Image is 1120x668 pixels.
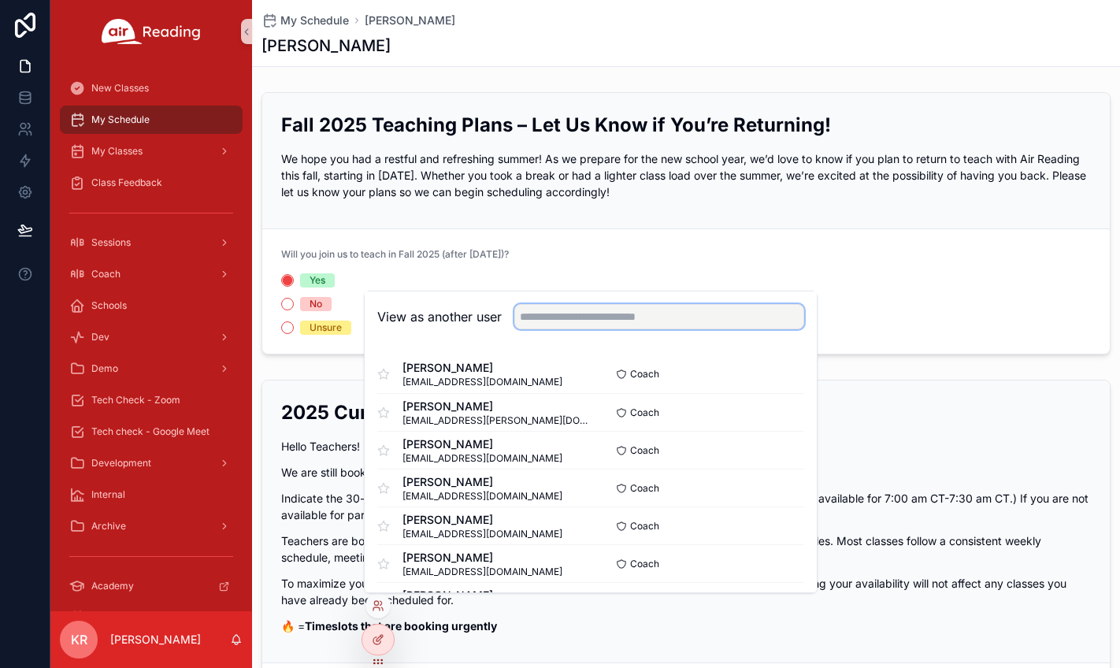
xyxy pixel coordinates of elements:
strong: Timeslots that are booking urgently [305,619,497,633]
span: [EMAIL_ADDRESS][DOMAIN_NAME] [402,528,562,540]
span: Archive [91,520,126,533]
span: [EMAIL_ADDRESS][DOMAIN_NAME] [402,452,562,465]
p: Hello Teachers! [281,438,1091,455]
span: [PERSON_NAME] [402,512,562,528]
span: [EMAIL_ADDRESS][DOMAIN_NAME] [402,376,562,388]
p: To maximize your chances of being booked, it's best to maintain the same availability each day. U... [281,575,1091,608]
p: Indicate the 30-minute slots you are available to teach. (For example, selecting 7:00 AM means yo... [281,490,1091,523]
span: [PERSON_NAME] [402,588,562,603]
span: Schools [91,299,127,312]
img: App logo [102,19,201,44]
span: Development [91,457,151,469]
span: [PERSON_NAME] [402,436,562,452]
span: Coach [630,482,659,495]
span: My Schedule [280,13,349,28]
span: My Classes [91,145,143,158]
a: Demo [60,354,243,383]
p: [PERSON_NAME] [110,632,201,648]
span: Coach [630,368,659,380]
span: Internal [91,488,125,501]
span: Will you join us to teach in Fall 2025 (after [DATE])? [281,248,509,260]
a: My Classes [60,137,243,165]
p: We hope you had a restful and refreshing summer! As we prepare for the new school year, we’d love... [281,150,1091,200]
a: [PERSON_NAME] [365,13,455,28]
span: Coach [91,268,121,280]
span: [PERSON_NAME] [402,474,562,490]
span: [PERSON_NAME] [402,550,562,566]
span: [EMAIL_ADDRESS][DOMAIN_NAME] [402,490,562,503]
div: scrollable content [50,63,252,611]
span: [EMAIL_ADDRESS][DOMAIN_NAME] [402,566,562,578]
span: Dev [91,331,109,343]
p: 🔥 = [281,618,1091,634]
h2: 2025 Current Availability [281,399,1091,425]
h1: [PERSON_NAME] [261,35,391,57]
a: Schools [60,291,243,320]
span: Coach [630,558,659,570]
a: Tech Check - Zoom [60,386,243,414]
span: Tech Check - Zoom [91,394,180,406]
span: Class Feedback [91,176,162,189]
span: [EMAIL_ADDRESS][PERSON_NAME][DOMAIN_NAME] [402,414,591,427]
a: Class Feedback [60,169,243,197]
span: Demo [91,362,118,375]
a: New Classes [60,74,243,102]
span: Coach [630,406,659,419]
span: Coach [630,520,659,533]
a: Academy [60,572,243,600]
div: Unsure [310,321,342,335]
a: Coach [60,260,243,288]
span: My Schedule [91,113,150,126]
a: My Schedule [60,106,243,134]
a: Internal [60,481,243,509]
a: My Schedule [261,13,349,28]
a: Dev [60,323,243,351]
span: [PERSON_NAME] [402,399,591,414]
h2: Fall 2025 Teaching Plans – Let Us Know if You’re Returning! [281,112,1091,138]
p: Teachers are booked based on their longevity with Air, availability, and compatibility with schoo... [281,533,1091,566]
a: Sessions [60,228,243,257]
span: Coach [630,444,659,457]
span: New Classes [91,82,149,95]
div: No [310,297,322,311]
span: Tech check - Google Meet [91,425,210,438]
div: Yes [310,273,325,288]
span: Sessions [91,236,131,249]
a: Tech check - Google Meet [60,417,243,446]
p: We are still booking classes. Please keep your schedule as up to date as possible. [281,464,1091,481]
span: Academy [91,580,134,592]
a: Development [60,449,243,477]
span: KR [71,630,87,649]
a: Archive [60,512,243,540]
span: [PERSON_NAME] [402,360,562,376]
h2: View as another user [377,307,502,326]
